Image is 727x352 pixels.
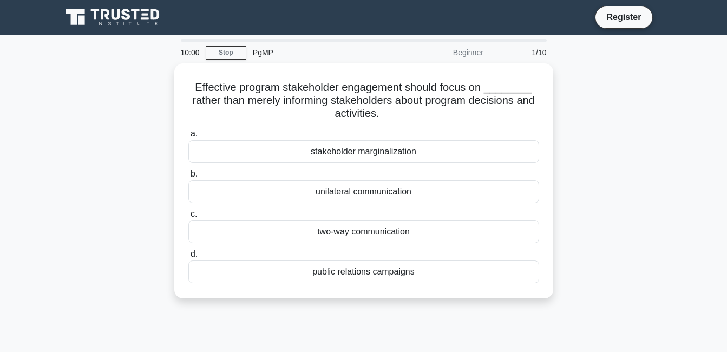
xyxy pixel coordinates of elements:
div: PgMP [246,42,395,63]
div: 10:00 [174,42,206,63]
div: two-way communication [188,220,539,243]
div: unilateral communication [188,180,539,203]
div: stakeholder marginalization [188,140,539,163]
a: Register [600,10,647,24]
div: public relations campaigns [188,260,539,283]
div: Beginner [395,42,490,63]
h5: Effective program stakeholder engagement should focus on ________ rather than merely informing st... [187,81,540,121]
a: Stop [206,46,246,60]
span: d. [191,249,198,258]
span: c. [191,209,197,218]
span: b. [191,169,198,178]
span: a. [191,129,198,138]
div: 1/10 [490,42,553,63]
